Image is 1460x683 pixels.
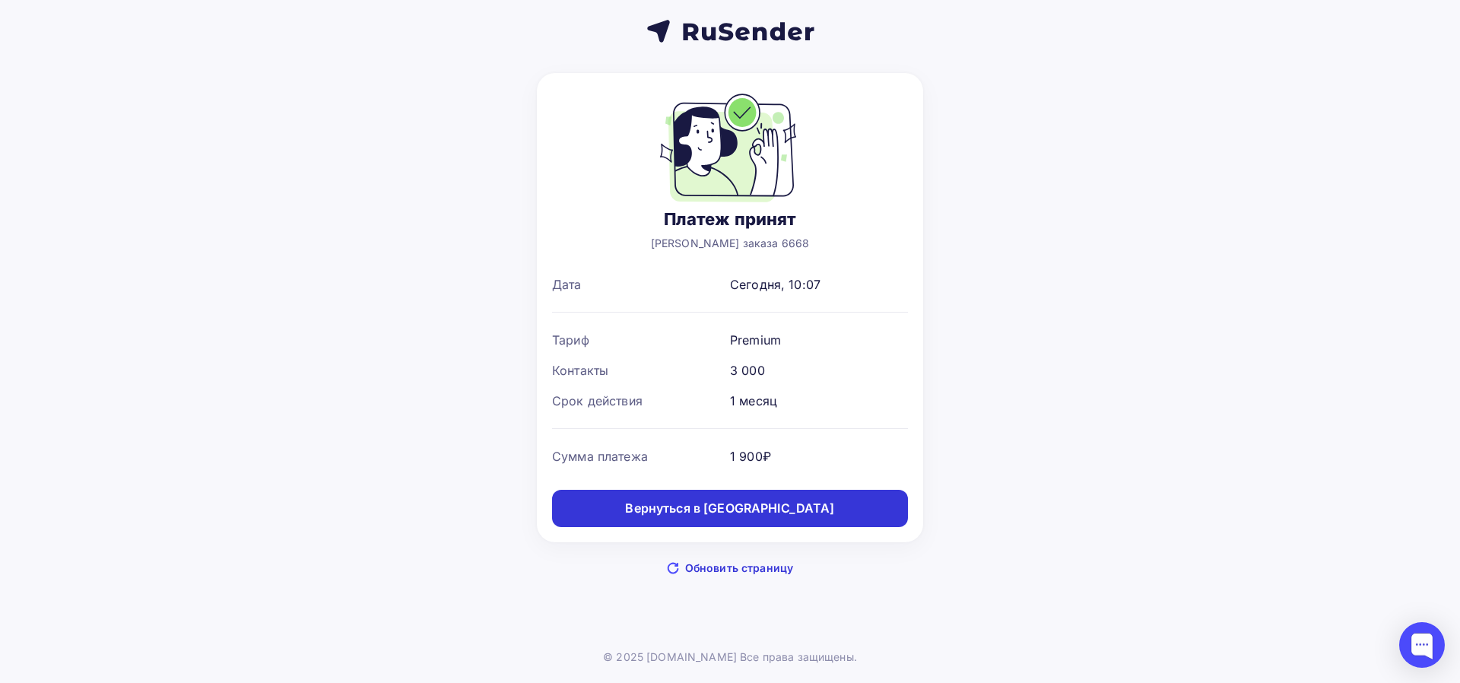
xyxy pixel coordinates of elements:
div: Срок действия [552,392,730,410]
span: Обновить страницу [685,561,793,576]
div: Premium [730,331,781,349]
div: Вернуться в [GEOGRAPHIC_DATA] [625,500,834,517]
div: 3 000 [730,361,765,380]
div: [PERSON_NAME] заказа 6668 [651,236,810,251]
div: Дата [552,275,730,294]
div: 1 месяц [730,392,777,410]
div: 1 900₽ [730,447,771,465]
div: Контакты [552,361,730,380]
div: Сегодня, 10:07 [730,275,820,294]
div: Сумма платежа [552,447,730,465]
div: © 2025 [DOMAIN_NAME] Все права защищены. [603,650,857,665]
div: Тариф [552,331,730,349]
div: Платеж принят [651,208,810,230]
